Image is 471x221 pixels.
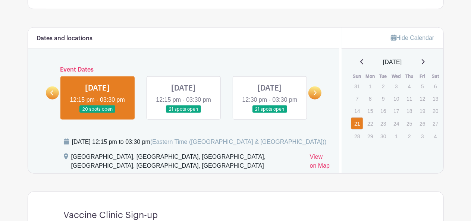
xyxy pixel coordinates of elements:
[377,105,389,117] p: 16
[364,130,376,142] p: 29
[416,73,429,80] th: Fri
[429,93,442,104] p: 13
[351,93,363,104] p: 7
[364,93,376,104] p: 8
[403,80,415,92] p: 4
[383,58,402,67] span: [DATE]
[390,73,403,80] th: Wed
[403,93,415,104] p: 11
[391,35,434,41] a: Hide Calendar
[364,105,376,117] p: 15
[416,80,428,92] p: 5
[403,105,415,117] p: 18
[377,73,390,80] th: Tue
[403,130,415,142] p: 2
[390,93,402,104] p: 10
[37,35,93,42] h6: Dates and locations
[364,73,377,80] th: Mon
[377,93,389,104] p: 9
[364,80,376,92] p: 1
[429,73,442,80] th: Sat
[351,105,363,117] p: 14
[150,139,327,145] span: (Eastern Time ([GEOGRAPHIC_DATA] & [GEOGRAPHIC_DATA]))
[390,105,402,117] p: 17
[377,130,389,142] p: 30
[351,73,364,80] th: Sun
[351,80,363,92] p: 31
[351,117,363,130] a: 21
[377,118,389,129] p: 23
[403,118,415,129] p: 25
[416,105,428,117] p: 19
[416,93,428,104] p: 12
[59,66,309,73] h6: Event Dates
[416,130,428,142] p: 3
[72,138,327,146] div: [DATE] 12:15 pm to 03:30 pm
[429,80,442,92] p: 6
[403,73,416,80] th: Thu
[377,80,389,92] p: 2
[351,130,363,142] p: 28
[310,152,330,173] a: View on Map
[390,118,402,129] p: 24
[364,118,376,129] p: 22
[416,118,428,129] p: 26
[64,210,158,221] h4: Vaccine Clinic Sign-up
[429,118,442,129] p: 27
[71,152,304,173] div: [GEOGRAPHIC_DATA], [GEOGRAPHIC_DATA], [GEOGRAPHIC_DATA], [GEOGRAPHIC_DATA], [GEOGRAPHIC_DATA], [G...
[390,130,402,142] p: 1
[429,130,442,142] p: 4
[429,105,442,117] p: 20
[390,80,402,92] p: 3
